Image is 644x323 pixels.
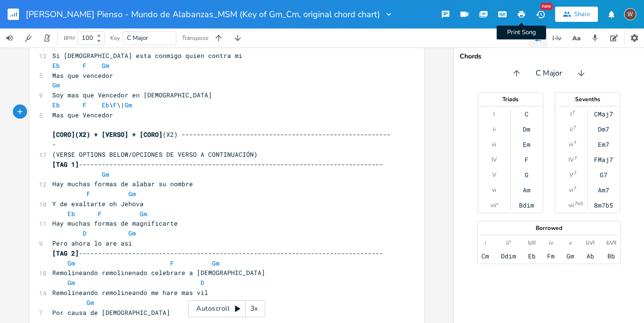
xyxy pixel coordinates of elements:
[188,300,265,317] div: Autoscroll
[569,186,573,194] div: vi
[170,259,174,267] span: F
[102,101,109,109] span: Eb
[490,201,498,209] div: vii°
[523,186,530,194] div: Am
[600,171,607,179] div: G7
[52,81,60,89] span: Gm
[506,239,511,247] div: ii°
[52,150,258,159] span: (VERSE OPTIONS BELOW/OPCIONES DE VERSO A CONTINUACIÓN)
[594,156,613,163] div: FMaj7
[492,186,496,194] div: vi
[523,141,530,148] div: Em
[52,239,132,247] span: Pero ahora lo are asi
[52,308,170,317] span: Por causa de [DEMOGRAPHIC_DATA]
[547,252,555,260] div: Fm
[52,288,208,297] span: Remolineando remolineando me hare mas vil
[574,170,577,177] sup: 7
[574,185,577,192] sup: 7
[606,239,616,247] div: bVII
[568,201,574,209] div: vii
[64,36,75,41] div: BPM
[83,61,87,70] span: F
[586,239,595,247] div: bVI
[127,34,148,42] span: C Major
[574,139,577,147] sup: 7
[52,51,242,60] span: Si [DEMOGRAPHIC_DATA] esta conmigo quien contra mi
[492,171,496,179] div: V
[525,156,529,163] div: F
[110,35,120,41] div: Key
[512,6,531,23] button: Print Song
[573,124,576,132] sup: 7
[598,125,609,133] div: Dm7
[52,130,391,149] span: (X2) --------------------------------------------------------
[102,61,109,70] span: Gm
[52,160,79,169] span: [TAG 1]
[570,110,572,118] div: I
[98,209,102,218] span: F
[102,170,109,179] span: Gm
[540,3,553,10] div: New
[523,125,530,133] div: Dm
[52,268,265,277] span: Remolineando remolinenado celebrare a [DEMOGRAPHIC_DATA]
[569,171,573,179] div: V
[598,141,609,148] div: Em7
[246,300,263,317] div: 3x
[501,252,516,260] div: Ddim
[87,298,94,307] span: Gm
[201,278,204,287] span: D
[478,225,620,231] div: Borrowed
[570,125,573,133] div: ii
[492,141,496,148] div: iii
[67,259,75,267] span: Gm
[52,61,60,70] span: Eb
[52,199,144,208] span: Y de exaltarte oh Jehova
[113,101,117,109] span: F
[493,125,496,133] div: ii
[52,111,113,119] span: Mas que Vencedor
[52,180,193,188] span: Hay muchas formas de alabar su nombre
[586,252,594,260] div: Ab
[569,239,572,247] div: v
[574,154,577,162] sup: 7
[52,130,163,139] span: [CORO](X2) + [VERSO] + [CORO]
[83,229,87,237] span: D
[572,109,575,116] sup: 7
[52,249,79,257] span: [TAG 2]
[182,35,208,41] div: Transpose
[536,68,562,79] span: C Major
[52,219,178,228] span: Hay muchas formas de magnificarte
[555,7,598,22] button: Share
[491,156,497,163] div: IV
[128,229,136,237] span: Gm
[52,160,383,169] span: --------------------------------------------------------------------------------
[568,156,574,163] div: IV
[528,252,536,260] div: Eb
[567,252,574,260] div: Gm
[525,171,529,179] div: G
[52,71,113,80] span: Mas que vencedor
[531,6,550,23] button: New
[525,110,529,118] div: C
[485,239,486,247] div: i
[528,239,536,247] div: bIII
[594,201,613,209] div: Bm7b5
[598,186,609,194] div: Am7
[212,259,220,267] span: Gm
[52,249,383,257] span: --------------------------------------------------------------------------------
[52,91,212,99] span: Soy mas que Vencedor en [DEMOGRAPHIC_DATA]
[52,101,60,109] span: Eb
[87,190,90,198] span: F
[478,96,543,102] div: Triads
[575,200,583,208] sup: 7b5
[26,10,380,19] span: [PERSON_NAME] Pienso - Mundo de Alabanzas_MSM (Key of Gm_Cm, original chord chart)
[83,101,87,109] span: F
[67,209,75,218] span: Eb
[519,201,534,209] div: Bdim
[555,96,620,102] div: Sevenths
[549,239,553,247] div: iv
[594,110,613,118] div: CMaj7
[125,101,132,109] span: Gm
[607,252,615,260] div: Bb
[140,209,147,218] span: Gm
